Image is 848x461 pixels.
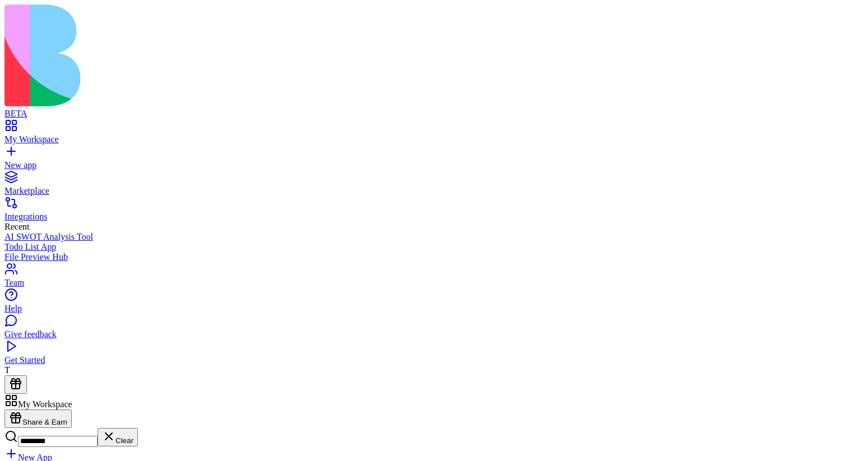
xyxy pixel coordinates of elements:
a: Todo List App [4,242,844,252]
a: BETA [4,99,844,119]
span: Share & Earn [22,418,67,426]
div: My Workspace [4,134,844,145]
a: New app [4,150,844,170]
span: Recent [4,222,29,231]
span: T [4,365,10,375]
button: Share & Earn [4,409,72,428]
a: Give feedback [4,319,844,339]
div: Give feedback [4,329,844,339]
a: AI SWOT Analysis Tool [4,232,844,242]
span: Clear [116,436,133,445]
a: Marketplace [4,176,844,196]
div: Get Started [4,355,844,365]
div: BETA [4,109,844,119]
a: File Preview Hub [4,252,844,262]
a: Integrations [4,202,844,222]
div: Team [4,278,844,288]
a: My Workspace [4,124,844,145]
div: Help [4,304,844,314]
button: Clear [98,428,138,446]
a: Get Started [4,345,844,365]
span: My Workspace [18,399,72,409]
div: New app [4,160,844,170]
div: Marketplace [4,186,844,196]
a: Team [4,268,844,288]
div: Integrations [4,212,844,222]
img: logo [4,4,455,106]
a: Help [4,294,844,314]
